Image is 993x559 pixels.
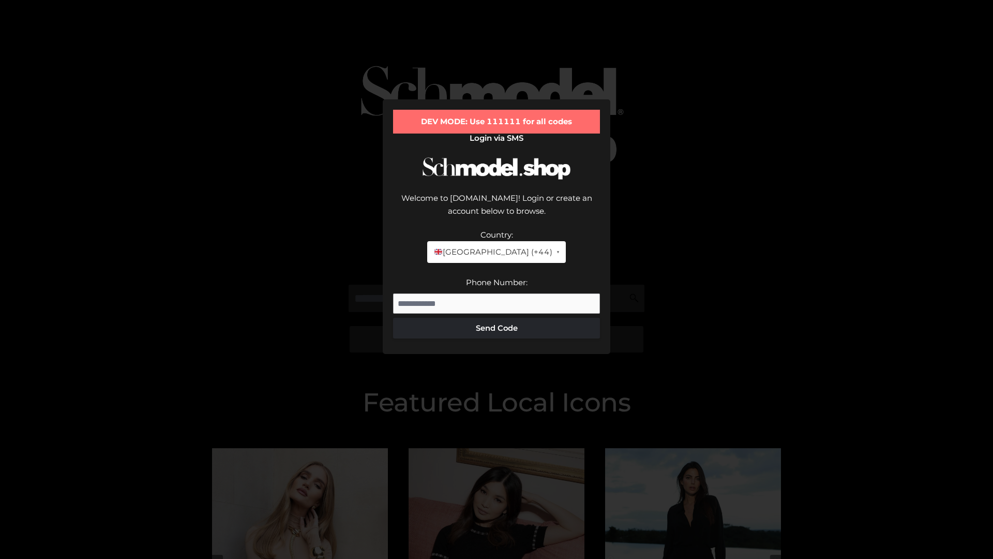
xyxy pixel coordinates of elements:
button: Send Code [393,318,600,339]
h2: Login via SMS [393,134,600,143]
img: Schmodel Logo [419,148,574,189]
div: Welcome to [DOMAIN_NAME]! Login or create an account below to browse. [393,192,600,228]
label: Phone Number: [466,277,528,287]
label: Country: [480,230,513,240]
div: DEV MODE: Use 111111 for all codes [393,110,600,134]
span: [GEOGRAPHIC_DATA] (+44) [433,245,552,259]
img: 🇬🇧 [434,248,442,256]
